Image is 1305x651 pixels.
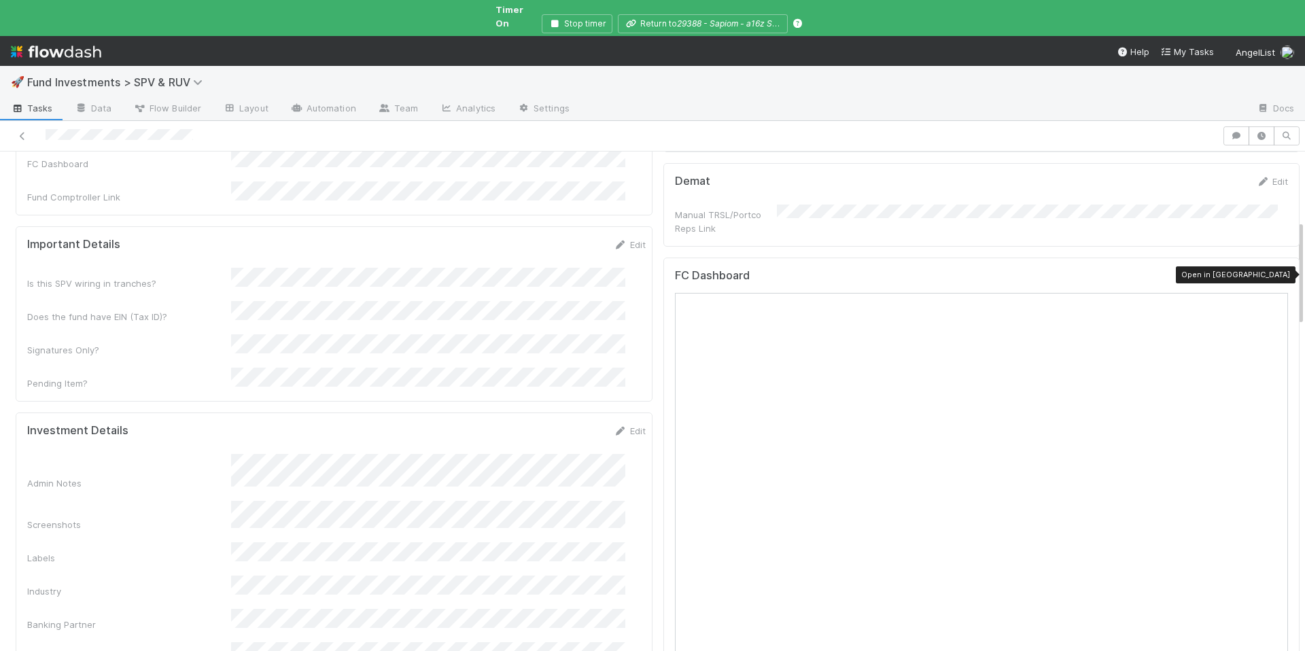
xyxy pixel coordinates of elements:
div: Fund Comptroller Link [27,190,231,204]
a: Layout [212,99,279,120]
a: Edit [1256,176,1288,187]
div: Help [1117,45,1149,58]
a: My Tasks [1160,45,1214,58]
img: avatar_501ac9d6-9fa6-4fe9-975e-1fd988f7bdb1.png [1281,46,1294,59]
img: logo-inverted-e16ddd16eac7371096b0.svg [11,40,101,63]
a: Analytics [429,99,506,120]
span: Tasks [11,101,53,115]
a: Settings [506,99,580,120]
div: FC Dashboard [27,157,231,171]
h5: Investment Details [27,424,128,438]
button: Stop timer [542,14,612,33]
div: Industry [27,584,231,598]
a: Docs [1246,99,1305,120]
a: Data [64,99,122,120]
a: Edit [614,239,646,250]
span: Timer On [495,3,536,30]
a: Edit [614,425,646,436]
h5: Demat [675,175,710,188]
div: Pending Item? [27,376,231,390]
div: Banking Partner [27,618,231,631]
a: Team [367,99,429,120]
i: 29388 - Sapiom - a16z Scout Fund III [677,18,818,29]
span: 🚀 [11,76,24,88]
span: My Tasks [1160,46,1214,57]
button: Return to29388 - Sapiom - a16z Scout Fund III [618,14,788,33]
div: Labels [27,551,231,565]
h5: FC Dashboard [675,269,750,283]
div: Screenshots [27,518,231,531]
h5: Important Details [27,238,120,251]
a: Automation [279,99,367,120]
div: Is this SPV wiring in tranches? [27,277,231,290]
span: Timer On [495,4,523,29]
div: Manual TRSL/Portco Reps Link [675,208,777,235]
span: AngelList [1236,47,1275,58]
span: Flow Builder [133,101,201,115]
a: Flow Builder [122,99,212,120]
div: Signatures Only? [27,343,231,357]
div: Does the fund have EIN (Tax ID)? [27,310,231,323]
span: Fund Investments > SPV & RUV [27,75,209,89]
div: Admin Notes [27,476,231,490]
